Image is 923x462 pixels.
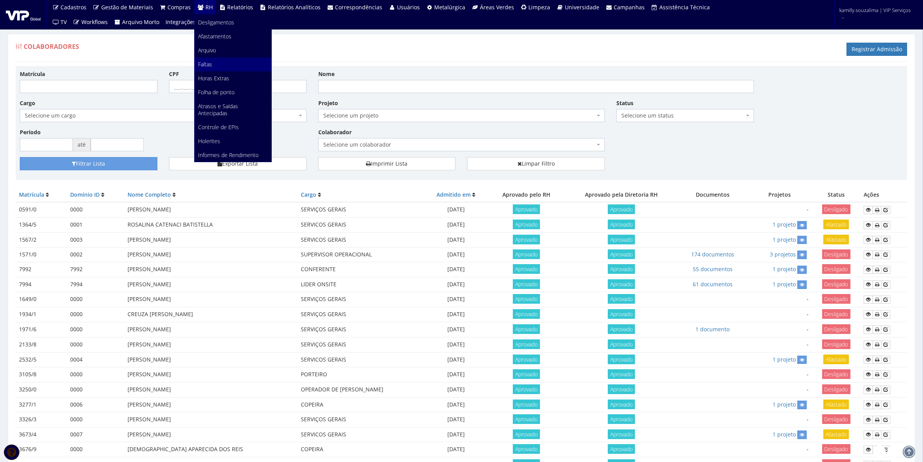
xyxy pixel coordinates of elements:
td: [DATE] [424,367,488,382]
span: Aprovado [513,384,540,394]
td: 1567/2 [16,232,67,247]
td: - [748,337,812,352]
td: 0000 [67,307,124,322]
td: ROSALINA CATENACI BATISTELLA [124,218,298,232]
span: Integrações [166,18,196,26]
a: Domínio ID [70,191,100,198]
span: Desligado [822,309,851,319]
span: Aprovado [513,369,540,379]
td: [PERSON_NAME] [124,277,298,292]
span: kamilly.souzalima | VIP Serviços [840,6,911,14]
span: Colaboradores [24,42,79,51]
td: 0002 [67,247,124,262]
td: 0004 [67,352,124,367]
a: Folha de ponto [195,85,271,99]
td: [PERSON_NAME] [124,247,298,262]
td: CREUZA [PERSON_NAME] [124,307,298,322]
th: Ações [861,188,907,202]
td: - [748,367,812,382]
span: Aprovado [608,204,635,214]
td: - [748,292,812,307]
td: [DATE] [424,352,488,367]
a: 1 projeto [773,265,796,273]
td: 0000 [67,292,124,307]
th: Projetos [748,188,812,202]
span: Aprovado [608,400,635,409]
a: Arquivo Morto [111,15,163,29]
td: 1364/5 [16,218,67,232]
td: SERVICOS GERAIS [298,352,424,367]
span: Aprovado [513,294,540,304]
label: Cargo [20,99,35,107]
span: Controle de EPIs [198,123,239,131]
span: Afastado [823,220,849,229]
span: Selecione um status [621,112,744,119]
span: Desligado [822,339,851,349]
span: Horas Extras [198,74,229,82]
td: 3673/4 [16,427,67,442]
span: Desligado [822,204,851,214]
span: Desligado [822,384,851,394]
td: [PERSON_NAME] [124,427,298,442]
button: Exportar Lista [169,157,307,170]
a: 1 projeto [773,401,796,408]
td: 0000 [67,412,124,427]
td: - [748,307,812,322]
span: Aprovado [513,324,540,334]
td: 3250/0 [16,382,67,397]
a: Faltas [195,57,271,71]
td: 0000 [67,442,124,457]
span: Usuários [397,3,420,11]
td: 3277/1 [16,397,67,412]
span: Aprovado [608,264,635,274]
span: Gestão de Materiais [101,3,153,11]
span: Desligado [822,324,851,334]
span: Faltas [198,61,212,68]
td: 0591/0 [16,202,67,217]
span: Desligado [822,264,851,274]
td: [DATE] [424,262,488,277]
span: RH [205,3,213,11]
span: Aprovado [608,220,635,229]
span: Desligado [822,414,851,424]
span: Aprovado [513,355,540,364]
span: Atrasos e Saídas Antecipadas [198,102,238,117]
a: 174 documentos [691,251,734,258]
span: Desligado [822,444,851,454]
label: Projeto [318,99,338,107]
span: Aprovado [608,294,635,304]
label: CPF [169,70,179,78]
td: SERVIÇOS GERAIS [298,307,424,322]
button: Filtrar Lista [20,157,157,170]
img: logo [6,9,41,21]
td: 3676/9 [16,442,67,457]
td: [PERSON_NAME] [124,382,298,397]
td: [DATE] [424,277,488,292]
span: Aprovado [513,204,540,214]
td: 3326/3 [16,412,67,427]
label: Matrícula [20,70,45,78]
td: PORTEIRO [298,367,424,382]
span: Arquivo [198,47,216,54]
span: Assistência Técnica [659,3,710,11]
td: 7992 [16,262,67,277]
a: Workflows [70,15,111,29]
td: [DATE] [424,382,488,397]
td: [PERSON_NAME] [124,202,298,217]
span: Selecione um colaborador [318,138,605,151]
span: Aprovado [513,309,540,319]
td: 1649/0 [16,292,67,307]
th: Status [812,188,861,202]
a: TV [49,15,70,29]
a: Arquivo [195,43,271,57]
td: [DATE] [424,292,488,307]
td: [DATE] [424,442,488,457]
a: Integrações [163,15,199,29]
a: Imprimir Lista [318,157,456,170]
span: Selecione um projeto [323,112,595,119]
span: Folha de ponto [198,88,235,96]
span: Informes de Rendimento [198,151,259,159]
a: Limpar Filtro [467,157,605,170]
span: Aprovado [513,249,540,259]
span: Aprovado [608,355,635,364]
